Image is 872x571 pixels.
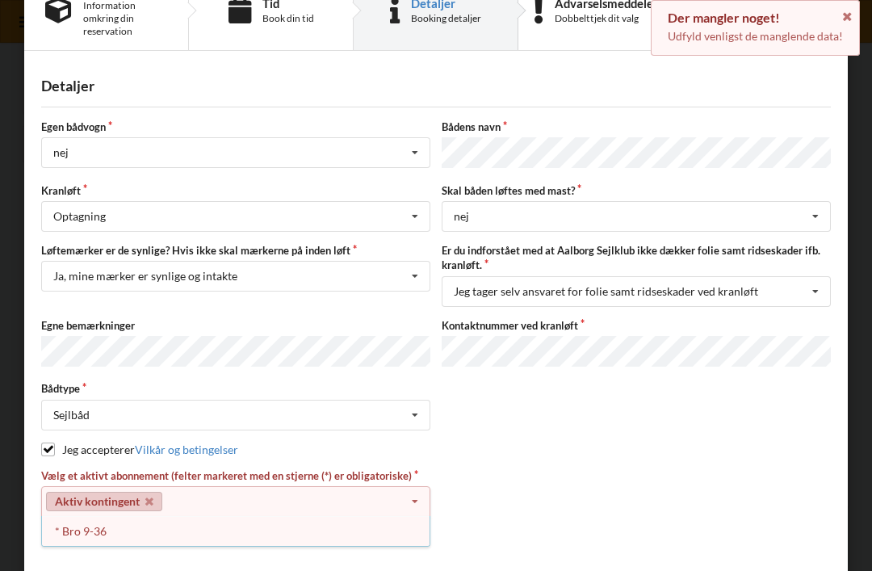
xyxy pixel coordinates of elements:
[41,318,430,333] label: Egne bemærkninger
[46,492,162,511] a: Aktiv kontingent
[41,443,238,456] label: Jeg accepterer
[41,381,430,396] label: Bådtype
[555,12,668,25] div: Dobbelttjek dit valg
[41,243,430,258] label: Løftemærker er de synlige? Hvis ikke skal mærkerne på inden løft
[41,183,430,198] label: Kranløft
[53,211,106,222] div: Optagning
[454,211,469,222] div: nej
[41,518,418,548] span: Sørg for, at du har valgt alle de nødvendige abonnementer (markeret med en stjerne (*))
[135,443,238,456] a: Vilkår og betingelser
[41,468,430,483] label: Vælg et aktivt abonnement (felter markeret med en stjerne (*) er obligatoriske)
[442,318,831,333] label: Kontaktnummer ved kranløft
[668,10,843,26] div: Der mangler noget!
[41,120,430,134] label: Egen bådvogn
[42,516,430,546] div: * Bro 9-36
[41,77,831,95] div: Detaljer
[454,286,758,297] div: Jeg tager selv ansvaret for folie samt ridseskader ved kranløft
[53,147,69,158] div: nej
[53,271,237,282] div: Ja, mine mærker er synlige og intakte
[668,28,843,44] p: Udfyld venligst de manglende data!
[53,409,90,421] div: Sejlbåd
[411,12,481,25] div: Booking detaljer
[262,12,314,25] div: Book din tid
[442,183,831,198] label: Skal båden løftes med mast?
[442,120,831,134] label: Bådens navn
[442,243,831,272] label: Er du indforstået med at Aalborg Sejlklub ikke dækker folie samt ridseskader ifb. kranløft.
